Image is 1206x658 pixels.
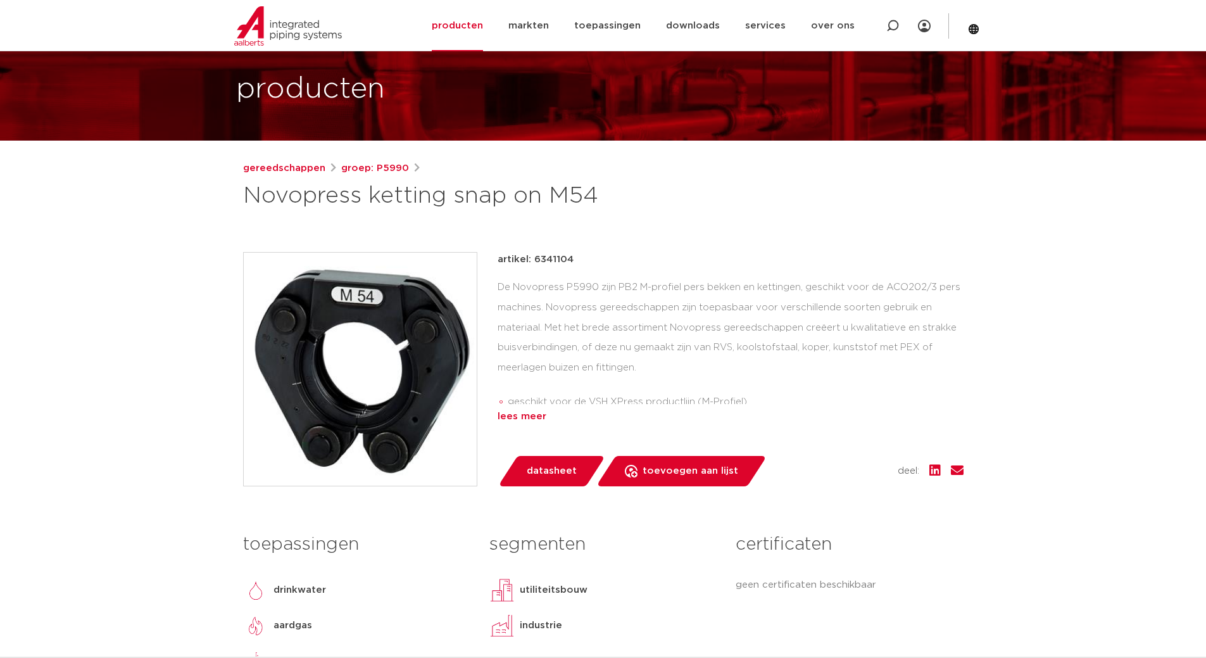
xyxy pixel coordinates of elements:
h1: Novopress ketting snap on M54 [243,181,719,212]
li: geschikt voor de VSH XPress productlijn (M-Profiel) [508,392,964,412]
a: datasheet [498,456,605,486]
div: De Novopress P5990 zijn PB2 M-profiel pers bekken en kettingen, geschikt voor de ACO202/3 pers ma... [498,277,964,404]
p: drinkwater [273,583,326,598]
img: drinkwater [243,578,268,603]
span: toevoegen aan lijst [643,461,738,481]
h3: segmenten [489,532,717,557]
p: geen certificaten beschikbaar [736,578,963,593]
div: lees meer [498,409,964,424]
img: utiliteitsbouw [489,578,515,603]
a: gereedschappen [243,161,325,176]
h1: producten [236,69,385,110]
img: aardgas [243,613,268,638]
span: deel: [898,464,919,479]
p: artikel: 6341104 [498,252,574,267]
p: industrie [520,618,562,633]
p: aardgas [273,618,312,633]
img: Product Image for Novopress ketting snap on M54 [244,253,477,486]
img: industrie [489,613,515,638]
span: datasheet [527,461,577,481]
p: utiliteitsbouw [520,583,587,598]
h3: toepassingen [243,532,470,557]
h3: certificaten [736,532,963,557]
a: groep: P5990 [341,161,409,176]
